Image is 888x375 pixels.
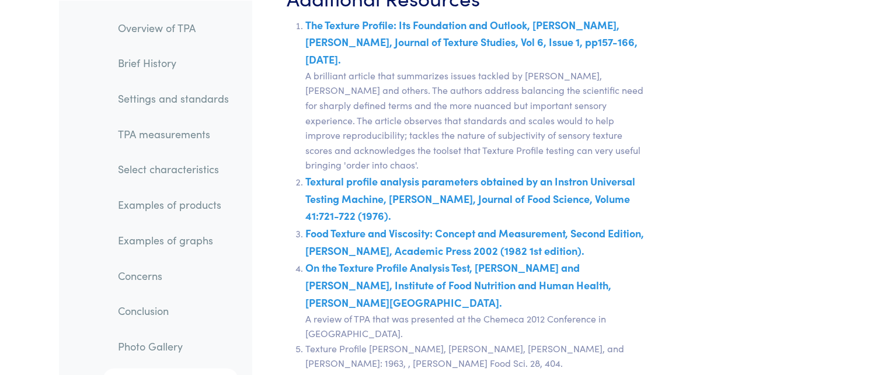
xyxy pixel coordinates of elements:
[305,259,650,341] li: A review of TPA that was presented at the Chemeca 2012 Conference in [GEOGRAPHIC_DATA].
[109,156,238,183] a: Select characteristics
[305,341,650,371] li: Texture Profile [PERSON_NAME], [PERSON_NAME], [PERSON_NAME], and [PERSON_NAME]: 1963, , [PERSON_N...
[109,297,238,324] a: Conclusion
[109,14,238,41] a: Overview of TPA
[109,332,238,359] a: Photo Gallery
[305,16,650,173] li: A brilliant article that summarizes issues tackled by [PERSON_NAME], [PERSON_NAME] and others. Th...
[109,262,238,289] a: Concerns
[109,120,238,147] a: TPA measurements
[109,191,238,218] a: Examples of products
[109,85,238,111] a: Settings and standards
[305,260,611,309] a: On the Texture Profile Analysis Test, [PERSON_NAME] and [PERSON_NAME], Institute of Food Nutritio...
[109,50,238,76] a: Brief History
[305,226,644,258] a: Food Texture and Viscosity: Concept and Measurement, Second Edition, [PERSON_NAME], Academic Pres...
[305,174,635,223] a: Textural profile analysis parameters obtained by an Instron Universal Testing Machine, [PERSON_NA...
[109,226,238,253] a: Examples of graphs
[305,17,638,66] a: The Texture Profile: Its Foundation and Outlook, [PERSON_NAME], [PERSON_NAME], Journal of Texture...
